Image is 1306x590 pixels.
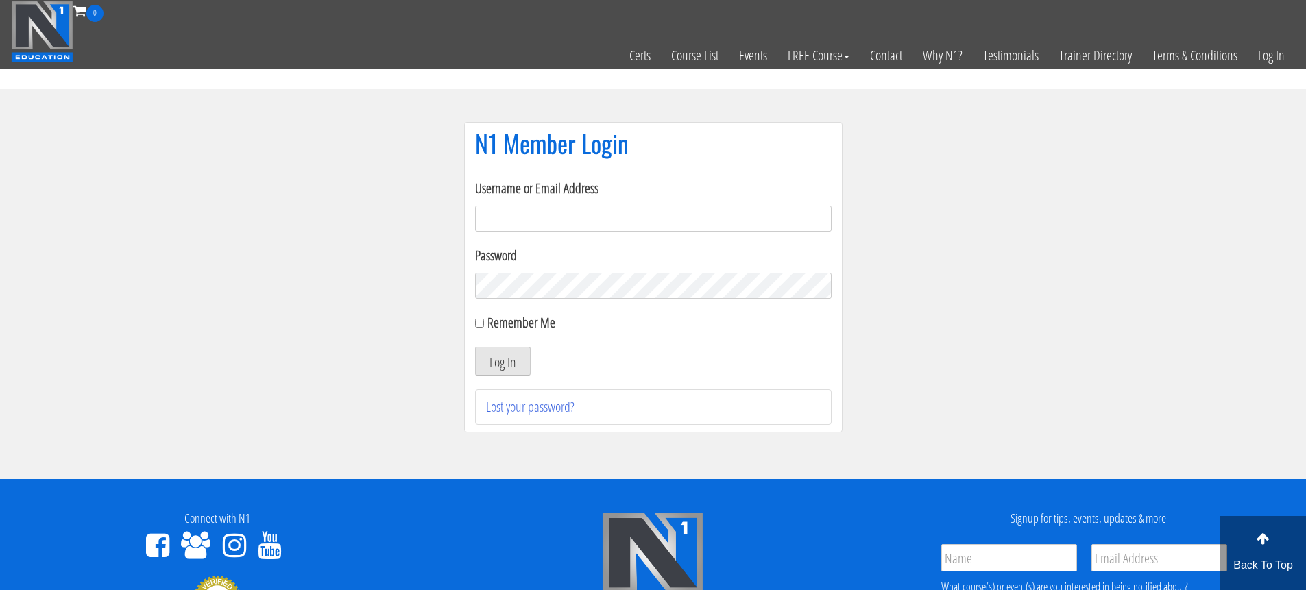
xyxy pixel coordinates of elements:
a: Course List [661,22,729,89]
a: Events [729,22,777,89]
input: Email Address [1091,544,1227,571]
a: Lost your password? [486,397,575,416]
a: Trainer Directory [1049,22,1142,89]
label: Password [475,245,832,266]
span: 0 [86,5,104,22]
a: Terms & Conditions [1142,22,1248,89]
a: Contact [860,22,912,89]
a: FREE Course [777,22,860,89]
a: Why N1? [912,22,973,89]
label: Username or Email Address [475,178,832,199]
input: Name [941,544,1077,571]
h4: Connect with N1 [10,512,425,526]
a: Testimonials [973,22,1049,89]
h4: Signup for tips, events, updates & more [881,512,1296,526]
button: Log In [475,347,531,376]
img: n1-education [11,1,73,62]
label: Remember Me [487,313,555,332]
a: Log In [1248,22,1295,89]
h1: N1 Member Login [475,130,832,157]
a: Certs [619,22,661,89]
a: 0 [73,1,104,20]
